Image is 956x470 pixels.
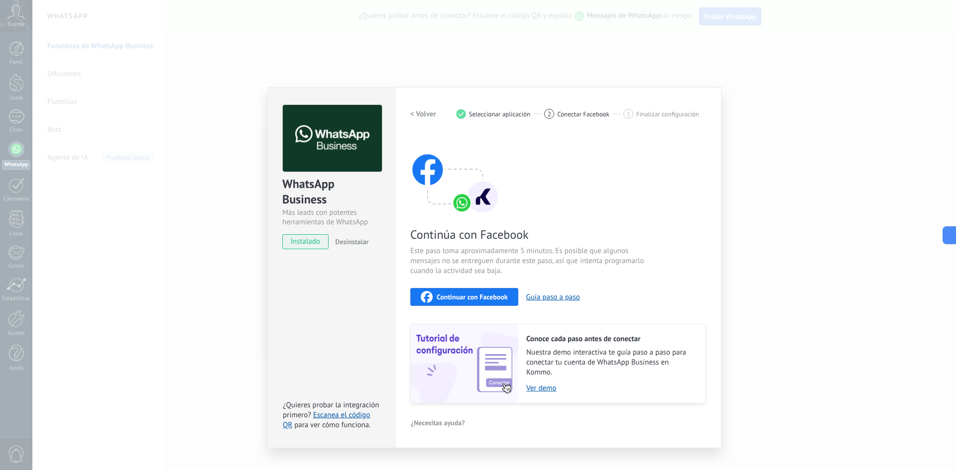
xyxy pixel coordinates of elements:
span: Finalizar configuración [636,110,699,118]
div: Más leads con potentes herramientas de WhatsApp [282,208,380,227]
span: ¿Necesitas ayuda? [411,419,465,426]
div: WhatsApp Business [282,176,380,208]
span: Nuestra demo interactiva te guía paso a paso para conectar tu cuenta de WhatsApp Business en Kommo. [526,348,696,377]
span: 3 [626,110,630,118]
span: Seleccionar aplicación [469,110,531,118]
button: Guía paso a paso [526,292,580,302]
button: Continuar con Facebook [410,288,518,306]
span: 2 [548,110,551,118]
img: logo_main.png [283,105,382,172]
span: ¿Quieres probar la integración primero? [283,400,379,420]
a: Escanea el código QR [283,410,370,430]
span: Este paso toma aproximadamente 5 minutos. Es posible que algunos mensajes no se entreguen durante... [410,246,647,276]
h2: Conoce cada paso antes de conectar [526,334,696,344]
span: Conectar Facebook [557,110,609,118]
h2: < Volver [410,109,436,119]
span: Continúa con Facebook [410,227,647,242]
button: Desinstalar [331,234,368,249]
span: instalado [283,234,328,249]
span: Desinstalar [335,237,368,246]
button: ¿Necesitas ayuda? [410,415,466,430]
img: connect with facebook [410,135,500,214]
span: Continuar con Facebook [437,293,508,300]
button: < Volver [410,105,436,123]
a: Ver demo [526,383,696,393]
span: para ver cómo funciona. [294,420,370,430]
